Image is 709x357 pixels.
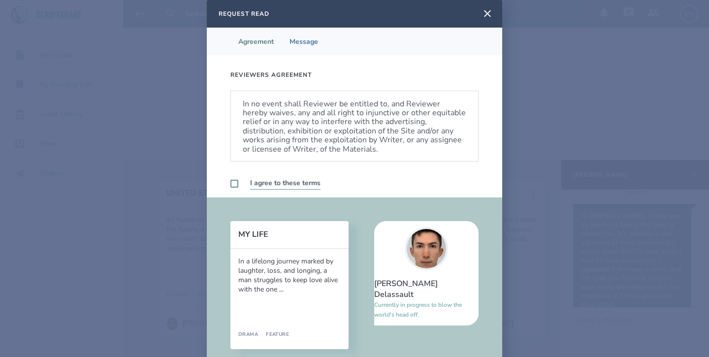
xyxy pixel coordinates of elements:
[238,230,349,239] button: MY LIFE
[374,300,479,320] div: Currently in progress to blow the world's head off.
[258,332,289,338] div: Feature
[243,99,466,154] p: In no event shall Reviewer be entitled to, and Reviewer hereby waives, any and all right to injun...
[250,177,321,190] label: I agree to these terms
[282,28,326,55] li: Message
[374,221,479,325] a: [PERSON_NAME] DelassaultCurrently in progress to blow the world's head off.
[230,71,312,79] h3: Reviewers Agreement
[219,10,269,18] h2: Request Read
[238,257,341,294] div: In a lifelong journey marked by laughter, loss, and longing, a man struggles to keep love alive w...
[238,332,258,338] div: Drama
[405,227,448,270] img: user_1756948650-crop.jpg
[374,278,479,300] div: [PERSON_NAME] Delassault
[243,37,466,91] p: Reviewer hereby releases the Released Parties from any claim of any kind or nature whatsoever ari...
[230,28,282,55] li: Agreement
